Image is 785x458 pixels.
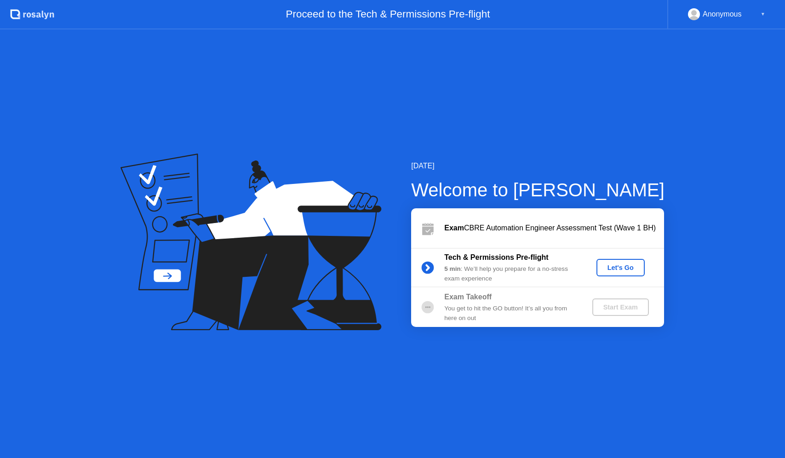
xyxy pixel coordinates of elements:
div: [DATE] [411,160,665,172]
button: Start Exam [592,298,649,316]
div: Anonymous [703,8,742,20]
button: Let's Go [596,259,645,276]
div: Start Exam [596,303,645,311]
b: Exam [444,224,464,232]
div: ▼ [761,8,765,20]
div: You get to hit the GO button! It’s all you from here on out [444,304,577,323]
div: Welcome to [PERSON_NAME] [411,176,665,204]
div: Let's Go [600,264,641,271]
div: : We’ll help you prepare for a no-stress exam experience [444,264,577,283]
b: 5 min [444,265,461,272]
div: CBRE Automation Engineer Assessment Test (Wave 1 BH) [444,223,664,234]
b: Tech & Permissions Pre-flight [444,253,548,261]
b: Exam Takeoff [444,293,492,301]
